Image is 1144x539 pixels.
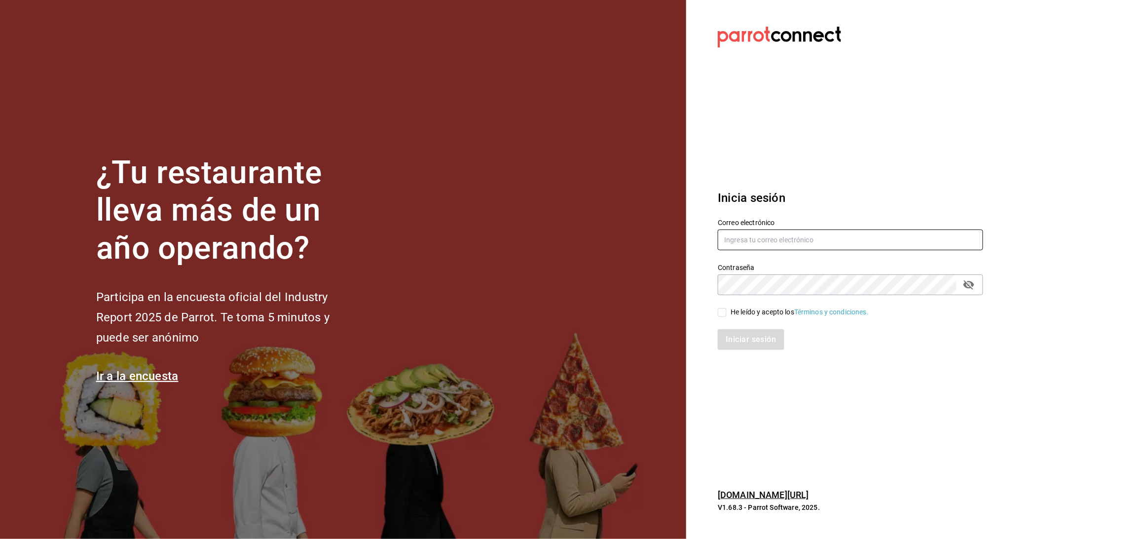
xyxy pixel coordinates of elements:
[718,264,983,271] label: Contraseña
[718,230,983,250] input: Ingresa tu correo electrónico
[96,369,179,383] a: Ir a la encuesta
[794,308,869,316] a: Términos y condiciones.
[731,307,869,317] div: He leído y acepto los
[960,276,977,293] button: passwordField
[718,490,809,500] a: [DOMAIN_NAME][URL]
[96,287,363,347] h2: Participa en la encuesta oficial del Industry Report 2025 de Parrot. Te toma 5 minutos y puede se...
[96,154,363,268] h1: ¿Tu restaurante lleva más de un año operando?
[718,502,983,512] p: V1.68.3 - Parrot Software, 2025.
[718,189,983,207] h3: Inicia sesión
[718,219,983,226] label: Correo electrónico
